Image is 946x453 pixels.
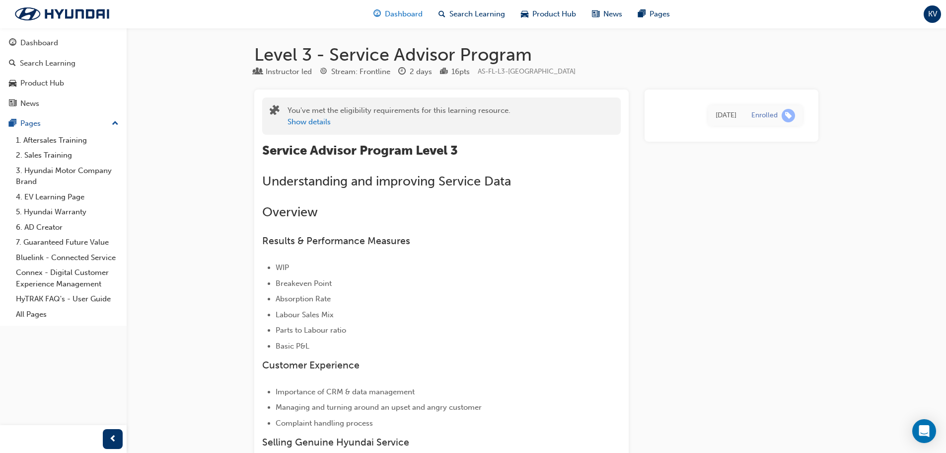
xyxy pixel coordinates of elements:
[270,106,280,117] span: puzzle-icon
[521,8,528,20] span: car-icon
[440,68,447,77] span: podium-icon
[365,4,431,24] a: guage-iconDashboard
[266,66,312,78] div: Instructor led
[5,3,119,24] img: Trak
[288,116,331,128] button: Show details
[478,67,576,76] span: Learning resource code
[4,34,123,52] a: Dashboard
[262,143,458,158] span: Service Advisor Program Level 3
[276,387,415,396] span: Importance of CRM & data management
[9,99,16,108] span: news-icon
[12,250,123,266] a: Bluelink - Connected Service
[262,235,410,247] span: Results & Performance Measures
[431,4,513,24] a: search-iconSearch Learning
[650,8,670,20] span: Pages
[398,66,432,78] div: Duration
[603,8,622,20] span: News
[320,68,327,77] span: target-icon
[254,68,262,77] span: learningResourceType_INSTRUCTOR_LED-icon
[262,360,360,371] span: Customer Experience
[12,265,123,291] a: Connex - Digital Customer Experience Management
[12,220,123,235] a: 6. AD Creator
[385,8,423,20] span: Dashboard
[4,114,123,133] button: Pages
[9,79,16,88] span: car-icon
[592,8,599,20] span: news-icon
[12,148,123,163] a: 2. Sales Training
[288,105,510,127] div: You've met the eligibility requirements for this learning resource.
[9,119,16,128] span: pages-icon
[112,117,119,130] span: up-icon
[716,110,736,121] div: Fri May 02 2025 09:08:08 GMT+1000 (Australian Eastern Standard Time)
[9,39,16,48] span: guage-icon
[276,263,289,272] span: WIP
[440,66,470,78] div: Points
[20,98,39,109] div: News
[276,310,334,319] span: Labour Sales Mix
[20,78,64,89] div: Product Hub
[638,8,646,20] span: pages-icon
[782,109,795,122] span: learningRecordVerb_ENROLL-icon
[398,68,406,77] span: clock-icon
[276,342,309,351] span: Basic P&L
[20,58,75,69] div: Search Learning
[410,66,432,78] div: 2 days
[4,32,123,114] button: DashboardSearch LearningProduct HubNews
[630,4,678,24] a: pages-iconPages
[254,44,818,66] h1: Level 3 - Service Advisor Program
[12,189,123,205] a: 4. EV Learning Page
[276,326,346,335] span: Parts to Labour ratio
[438,8,445,20] span: search-icon
[109,433,117,446] span: prev-icon
[276,294,331,303] span: Absorption Rate
[20,37,58,49] div: Dashboard
[254,66,312,78] div: Type
[20,118,41,129] div: Pages
[276,279,332,288] span: Breakeven Point
[4,94,123,113] a: News
[451,66,470,78] div: 16 pts
[12,163,123,189] a: 3. Hyundai Motor Company Brand
[912,419,936,443] div: Open Intercom Messenger
[331,66,390,78] div: Stream: Frontline
[4,54,123,73] a: Search Learning
[262,437,409,448] span: Selling Genuine Hyundai Service
[12,235,123,250] a: 7. Guaranteed Future Value
[532,8,576,20] span: Product Hub
[12,307,123,322] a: All Pages
[12,204,123,220] a: 5. Hyundai Warranty
[449,8,505,20] span: Search Learning
[924,5,941,23] button: KV
[513,4,584,24] a: car-iconProduct Hub
[4,74,123,92] a: Product Hub
[262,204,318,220] span: Overview
[12,133,123,148] a: 1. Aftersales Training
[276,403,482,412] span: Managing and turning around an upset and angry customer
[262,174,511,189] span: Understanding and improving Service Data
[928,8,937,20] span: KV
[751,111,778,120] div: Enrolled
[276,419,373,428] span: Complaint handling process
[320,66,390,78] div: Stream
[584,4,630,24] a: news-iconNews
[12,291,123,307] a: HyTRAK FAQ's - User Guide
[373,8,381,20] span: guage-icon
[9,59,16,68] span: search-icon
